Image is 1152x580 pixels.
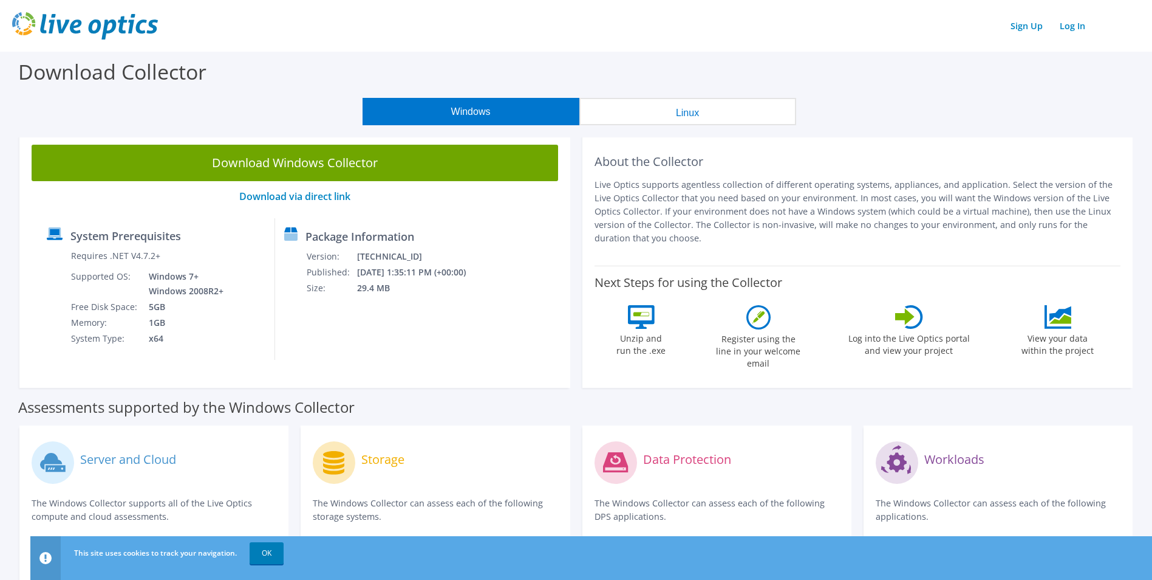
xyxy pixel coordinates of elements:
[250,542,284,564] a: OK
[613,329,669,357] label: Unzip and run the .exe
[363,98,579,125] button: Windows
[848,329,970,357] label: Log into the Live Optics portal and view your project
[876,497,1120,523] p: The Windows Collector can assess each of the following applications.
[140,315,226,331] td: 1GB
[643,454,731,466] label: Data Protection
[313,497,557,523] p: The Windows Collector can assess each of the following storage systems.
[361,454,404,466] label: Storage
[595,154,1121,169] h2: About the Collector
[713,330,804,370] label: Register using the line in your welcome email
[595,275,782,290] label: Next Steps for using the Collector
[924,454,984,466] label: Workloads
[70,299,140,315] td: Free Disk Space:
[12,12,158,40] img: live_optics_svg.svg
[32,497,276,523] p: The Windows Collector supports all of the Live Optics compute and cloud assessments.
[595,178,1121,245] p: Live Optics supports agentless collection of different operating systems, appliances, and applica...
[74,548,237,558] span: This site uses cookies to track your navigation.
[70,331,140,347] td: System Type:
[239,190,350,203] a: Download via direct link
[140,269,226,299] td: Windows 7+ Windows 2008R2+
[306,249,356,264] td: Version:
[595,497,839,523] p: The Windows Collector can assess each of the following DPS applications.
[306,264,356,280] td: Published:
[1014,329,1102,357] label: View your data within the project
[80,454,176,466] label: Server and Cloud
[70,315,140,331] td: Memory:
[18,58,206,86] label: Download Collector
[356,280,482,296] td: 29.4 MB
[306,280,356,296] td: Size:
[1004,17,1049,35] a: Sign Up
[579,98,796,125] button: Linux
[70,269,140,299] td: Supported OS:
[1054,17,1091,35] a: Log In
[71,250,160,262] label: Requires .NET V4.7.2+
[140,299,226,315] td: 5GB
[70,230,181,242] label: System Prerequisites
[305,230,414,243] label: Package Information
[356,249,482,264] td: [TECHNICAL_ID]
[18,401,355,413] label: Assessments supported by the Windows Collector
[32,145,558,181] a: Download Windows Collector
[140,331,226,347] td: x64
[356,264,482,280] td: [DATE] 1:35:11 PM (+00:00)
